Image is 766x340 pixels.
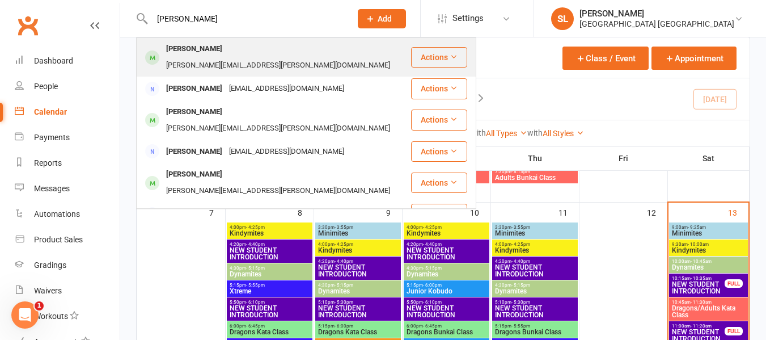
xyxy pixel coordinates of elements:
[229,283,310,288] span: 5:15pm
[494,230,575,237] span: Minimites
[246,242,265,247] span: - 4:40pm
[494,225,575,230] span: 3:30pm
[246,225,265,230] span: - 4:25pm
[406,288,487,295] span: Junior Kobudo
[562,47,649,70] button: Class / Event
[318,329,399,335] span: Dragons Kata Class
[318,288,399,295] span: Dynamites
[14,11,42,40] a: Clubworx
[34,209,80,219] div: Automations
[318,324,399,329] span: 5:15pm
[229,225,310,230] span: 4:00pm
[163,120,393,137] div: [PERSON_NAME][EMAIL_ADDRESS][PERSON_NAME][DOMAIN_NAME]
[34,158,62,167] div: Reports
[671,324,725,329] span: 11:00am
[246,300,265,305] span: - 6:10pm
[728,203,748,221] div: 13
[423,266,442,271] span: - 5:15pm
[511,283,530,288] span: - 5:15pm
[229,242,310,247] span: 4:20pm
[671,276,725,281] span: 10:15am
[15,48,120,74] a: Dashboard
[511,259,530,264] span: - 4:40pm
[35,301,44,310] span: 1
[318,264,399,278] span: NEW STUDENT INTRODUCTION
[378,14,392,23] span: Add
[229,305,310,318] span: NEW STUDENT INTRODUCTION
[229,300,310,305] span: 5:50pm
[229,247,310,261] span: NEW STUDENT INTRODUCTION
[691,300,712,305] span: - 11:30am
[34,235,83,244] div: Product Sales
[335,283,353,288] span: - 5:15pm
[651,47,737,70] button: Appointment
[15,227,120,253] a: Product Sales
[163,81,226,97] div: [PERSON_NAME]
[406,225,487,230] span: 4:00pm
[491,146,579,170] th: Thu
[494,288,575,295] span: Dynamites
[406,266,487,271] span: 4:30pm
[335,300,353,305] span: - 5:30pm
[671,264,746,271] span: Dynamites
[494,305,575,318] span: NEW STUDENT INTRODUCTION
[226,206,348,223] div: [EMAIL_ADDRESS][DOMAIN_NAME]
[471,128,486,137] strong: with
[386,203,402,221] div: 9
[688,225,706,230] span: - 9:25am
[318,305,399,318] span: NEW STUDENT INTRODUCTION
[579,19,734,29] div: [GEOGRAPHIC_DATA] [GEOGRAPHIC_DATA]
[34,312,68,321] div: Workouts
[34,184,70,193] div: Messages
[671,305,746,318] span: Dragons/Adults Kata Class
[691,324,712,329] span: - 11:20am
[229,324,310,329] span: 6:00pm
[511,300,530,305] span: - 5:30pm
[411,204,467,224] button: Actions
[229,329,310,335] span: Dragons Kata Class
[494,169,575,174] span: 7:30pm
[494,264,575,278] span: NEW STUDENT INTRODUCTION
[246,266,265,271] span: - 5:15pm
[229,288,310,295] span: Xtreme
[406,271,487,278] span: Dynamites
[691,276,712,281] span: - 10:35am
[511,225,530,230] span: - 3:55pm
[318,225,399,230] span: 3:30pm
[15,99,120,125] a: Calendar
[15,253,120,278] a: Gradings
[494,247,575,254] span: Kindymites
[34,107,67,116] div: Calendar
[246,324,265,329] span: - 6:45pm
[511,242,530,247] span: - 4:25pm
[209,203,225,221] div: 7
[511,324,530,329] span: - 5:55pm
[34,82,58,91] div: People
[406,324,487,329] span: 6:00pm
[318,242,399,247] span: 4:00pm
[11,301,39,329] iframe: Intercom live chat
[668,146,750,170] th: Sat
[246,283,265,288] span: - 5:55pm
[411,141,467,162] button: Actions
[494,242,575,247] span: 4:00pm
[358,9,406,28] button: Add
[406,329,487,335] span: Dragons Bunkai Class
[470,203,490,221] div: 10
[15,74,120,99] a: People
[725,327,743,335] div: FULL
[579,9,734,19] div: [PERSON_NAME]
[335,259,353,264] span: - 4:40pm
[406,283,487,288] span: 5:15pm
[423,225,442,230] span: - 4:25pm
[149,11,343,27] input: Search...
[318,283,399,288] span: 4:30pm
[335,242,353,247] span: - 4:25pm
[579,146,668,170] th: Fri
[15,304,120,329] a: Workouts
[671,242,746,247] span: 9:30am
[423,324,442,329] span: - 6:45pm
[411,110,467,130] button: Actions
[688,242,709,247] span: - 10:00am
[671,247,746,254] span: Kindymites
